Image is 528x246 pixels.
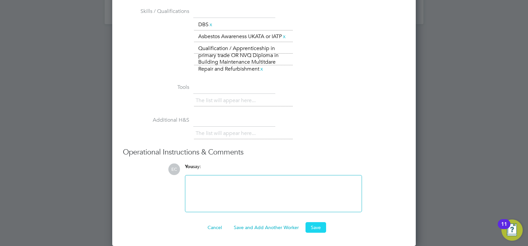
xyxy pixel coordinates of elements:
span: You [185,164,193,169]
li: Qualification / Apprenticeship in primary trade OR NVQ Diploma in Building Maintenance Multitdare... [196,44,292,74]
li: Asbestos Awareness UKATA or IATP [196,32,289,41]
label: Tools [123,84,189,91]
a: x [259,65,264,73]
span: EC [168,163,180,175]
button: Save and Add Another Worker [228,222,304,233]
div: 11 [501,224,507,233]
button: Open Resource Center, 11 new notifications [501,219,523,241]
li: The list will appear here... [196,96,258,105]
div: say: [185,163,362,175]
li: The list will appear here... [196,129,258,138]
a: x [282,32,287,41]
button: Save [306,222,326,233]
label: Additional H&S [123,117,189,124]
a: x [209,20,213,29]
label: Skills / Qualifications [123,8,189,15]
h3: Operational Instructions & Comments [123,148,405,157]
li: DBS [196,20,216,29]
button: Cancel [202,222,227,233]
